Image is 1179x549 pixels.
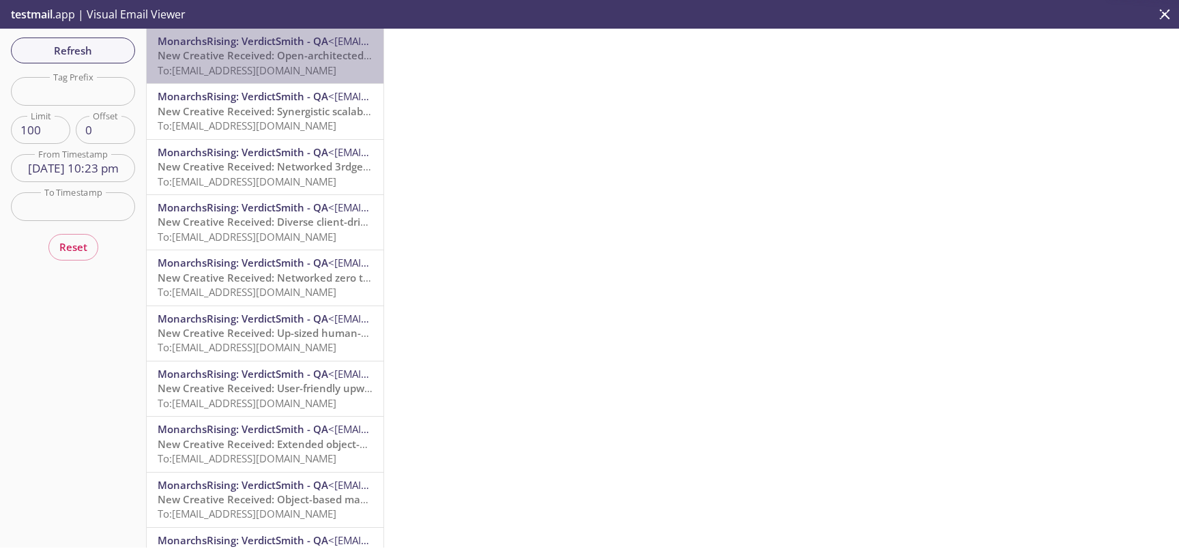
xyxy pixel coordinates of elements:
span: MonarchsRising: VerdictSmith - QA [158,256,328,269]
span: To: [EMAIL_ADDRESS][DOMAIN_NAME] [158,285,336,299]
div: MonarchsRising: VerdictSmith - QA<[EMAIL_ADDRESS][DOMAIN_NAME]>New Creative Received: Extended ob... [147,417,383,471]
span: To: [EMAIL_ADDRESS][DOMAIN_NAME] [158,340,336,354]
span: To: [EMAIL_ADDRESS][DOMAIN_NAME] [158,119,336,132]
span: To: [EMAIL_ADDRESS][DOMAIN_NAME] [158,175,336,188]
span: <[EMAIL_ADDRESS][DOMAIN_NAME]> [328,145,505,159]
span: MonarchsRising: VerdictSmith - QA [158,145,328,159]
button: Reset [48,234,98,260]
span: MonarchsRising: VerdictSmith - QA [158,367,328,381]
span: New Creative Received: User-friendly upward-trending function (E2E) [158,381,497,395]
span: New Creative Received: Networked 3rdgeneration groupware (E2E) [158,160,489,173]
div: MonarchsRising: VerdictSmith - QA<[EMAIL_ADDRESS][DOMAIN_NAME]>New Creative Received: Networked z... [147,250,383,305]
div: MonarchsRising: VerdictSmith - QA<[EMAIL_ADDRESS][DOMAIN_NAME]>New Creative Received: Open-archit... [147,29,383,83]
span: MonarchsRising: VerdictSmith - QA [158,34,328,48]
span: <[EMAIL_ADDRESS][DOMAIN_NAME]> [328,367,505,381]
span: <[EMAIL_ADDRESS][DOMAIN_NAME]> [328,422,505,436]
span: MonarchsRising: VerdictSmith - QA [158,422,328,436]
span: New Creative Received: Synergistic scalable implementation (E2E) [158,104,481,118]
span: Reset [59,238,87,256]
span: <[EMAIL_ADDRESS][DOMAIN_NAME]> [328,256,505,269]
span: To: [EMAIL_ADDRESS][DOMAIN_NAME] [158,396,336,410]
span: To: [EMAIL_ADDRESS][DOMAIN_NAME] [158,63,336,77]
span: MonarchsRising: VerdictSmith - QA [158,478,328,492]
span: <[EMAIL_ADDRESS][DOMAIN_NAME]> [328,478,505,492]
span: <[EMAIL_ADDRESS][DOMAIN_NAME]> [328,89,505,103]
span: To: [EMAIL_ADDRESS][DOMAIN_NAME] [158,451,336,465]
div: MonarchsRising: VerdictSmith - QA<[EMAIL_ADDRESS][DOMAIN_NAME]>New Creative Received: Up-sized hu... [147,306,383,361]
span: New Creative Received: Networked zero tolerance secured line (E2E) [158,271,495,284]
button: Refresh [11,38,135,63]
span: <[EMAIL_ADDRESS][DOMAIN_NAME]> [328,533,505,547]
span: New Creative Received: Object-based maximized frame (E2E) [158,492,456,506]
span: testmail [11,7,53,22]
span: <[EMAIL_ADDRESS][DOMAIN_NAME]> [328,312,505,325]
div: MonarchsRising: VerdictSmith - QA<[EMAIL_ADDRESS][DOMAIN_NAME]>New Creative Received: Diverse cli... [147,195,383,250]
span: New Creative Received: Extended object-oriented challenge (E2E) [158,437,479,451]
span: New Creative Received: Diverse client-driven collaboration (E2E) [158,215,473,228]
span: MonarchsRising: VerdictSmith - QA [158,89,328,103]
span: To: [EMAIL_ADDRESS][DOMAIN_NAME] [158,507,336,520]
span: Refresh [22,42,124,59]
div: MonarchsRising: VerdictSmith - QA<[EMAIL_ADDRESS][DOMAIN_NAME]>New Creative Received: Synergistic... [147,84,383,138]
span: MonarchsRising: VerdictSmith - QA [158,533,328,547]
div: MonarchsRising: VerdictSmith - QA<[EMAIL_ADDRESS][DOMAIN_NAME]>New Creative Received: Object-base... [147,473,383,527]
span: To: [EMAIL_ADDRESS][DOMAIN_NAME] [158,230,336,243]
span: MonarchsRising: VerdictSmith - QA [158,201,328,214]
div: MonarchsRising: VerdictSmith - QA<[EMAIL_ADDRESS][DOMAIN_NAME]>New Creative Received: User-friend... [147,361,383,416]
div: MonarchsRising: VerdictSmith - QA<[EMAIL_ADDRESS][DOMAIN_NAME]>New Creative Received: Networked 3... [147,140,383,194]
span: MonarchsRising: VerdictSmith - QA [158,312,328,325]
span: New Creative Received: Open-architected needs-based workforce (E2E) [158,48,508,62]
span: <[EMAIL_ADDRESS][DOMAIN_NAME]> [328,201,505,214]
span: <[EMAIL_ADDRESS][DOMAIN_NAME]> [328,34,505,48]
span: New Creative Received: Up-sized human-resource superstructure (E2E) [158,326,507,340]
